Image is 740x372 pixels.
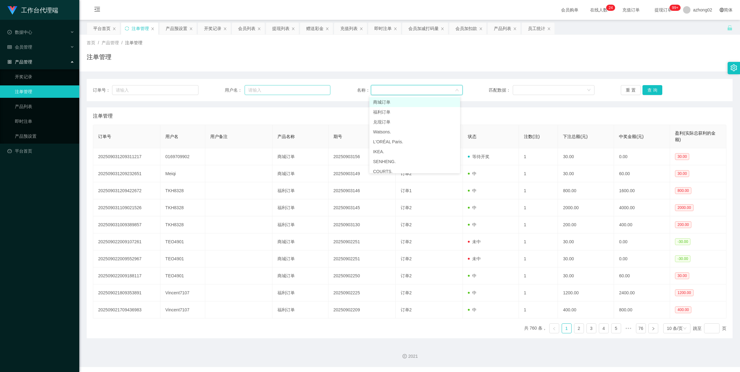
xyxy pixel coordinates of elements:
td: 1 [519,148,558,165]
td: 30.00 [558,267,614,284]
span: 订单2 [401,273,412,278]
span: 会员管理 [7,45,32,50]
span: 用户备注 [210,134,228,139]
input: 请输入 [245,85,330,95]
td: 400.00 [614,216,670,233]
li: 1 [562,323,572,333]
span: 名称： [357,87,371,93]
td: 1 [519,165,558,182]
td: 60.00 [614,165,670,182]
span: 订单2 [401,239,412,244]
button: 重 置 [621,85,641,95]
a: 产品预设置 [15,130,74,142]
td: 福利订单 [272,199,329,216]
span: 30.00 [675,272,689,279]
td: 1 [519,199,558,216]
span: / [98,40,99,45]
li: 兑现订单 [369,117,460,127]
i: 图标: close [151,27,155,31]
img: logo.9652507e.png [7,6,17,15]
span: 未中 [468,256,481,261]
span: 订单2 [401,171,412,176]
span: 盈利(实际总获利的金额) [675,131,716,142]
span: 未中 [468,239,481,244]
td: 1200.00 [558,284,614,301]
td: TEO4901 [160,250,205,267]
td: 0169709902 [160,148,205,165]
i: 图标: close [257,27,261,31]
i: 图标: close [325,27,329,31]
span: 订单号： [93,87,112,93]
span: 订单2 [401,205,412,210]
button: 查 询 [642,85,662,95]
li: 4 [599,323,609,333]
td: 202509031209422672 [93,182,160,199]
li: 下一页 [648,323,658,333]
span: 在线人数 [587,8,611,12]
li: 福利订单 [369,107,460,117]
div: 注单管理 [132,23,149,34]
span: 产品名称 [277,134,295,139]
li: 5 [611,323,621,333]
i: 图标: close [394,27,397,31]
i: 图标: right [651,327,655,331]
i: 图标: close [479,27,483,31]
div: 平台首页 [93,23,111,34]
span: 中 [468,205,477,210]
li: Watsons. [369,127,460,137]
span: 订单1 [401,188,412,193]
i: 图标: close [547,27,551,31]
td: 0.00 [614,233,670,250]
td: 20250902209 [329,301,396,318]
p: 4 [611,5,613,11]
span: 800.00 [675,187,691,194]
a: 工作台代理端 [7,7,58,12]
i: 图标: check-circle-o [7,30,12,34]
td: Meiqi [160,165,205,182]
span: 用户名： [225,87,245,93]
li: 上一页 [549,323,559,333]
i: 图标: menu-fold [87,0,108,20]
td: TEO4901 [160,233,205,250]
a: 4 [599,324,608,333]
span: 注数(注) [524,134,540,139]
td: 202509022009107261 [93,233,160,250]
td: 20250903149 [329,165,396,182]
a: 3 [587,324,596,333]
td: 1 [519,267,558,284]
span: 中 [468,171,477,176]
li: 向后 5 页 [624,323,633,333]
span: -30.00 [675,255,690,262]
a: 5 [612,324,621,333]
td: 福利订单 [272,216,329,233]
div: 会员加扣款 [455,23,477,34]
td: 30.00 [558,233,614,250]
td: 0.00 [614,148,670,165]
i: 图标: table [7,45,12,49]
td: 福利订单 [272,182,329,199]
a: 即时注单 [15,115,74,128]
span: 期号 [333,134,342,139]
span: ••• [624,323,633,333]
td: 20250903145 [329,199,396,216]
li: 商城订单 [369,97,460,107]
span: 产品管理 [102,40,119,45]
i: 图标: close [112,27,116,31]
td: 1 [519,284,558,301]
span: 订单2 [401,256,412,261]
input: 请输入 [112,85,198,95]
span: 下注总额(元) [563,134,587,139]
i: 图标: close [291,27,295,31]
i: 图标: down [587,88,591,93]
td: 202509022009188117 [93,267,160,284]
li: 共 760 条， [524,323,547,333]
div: 跳至 页 [693,323,726,333]
span: 中 [468,273,477,278]
a: 注单管理 [15,85,74,98]
i: 图标: close [441,27,444,31]
a: 2 [574,324,584,333]
td: TKH8328 [160,182,205,199]
td: 1 [519,301,558,318]
li: IKEA. [369,147,460,157]
span: 中 [468,222,477,227]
